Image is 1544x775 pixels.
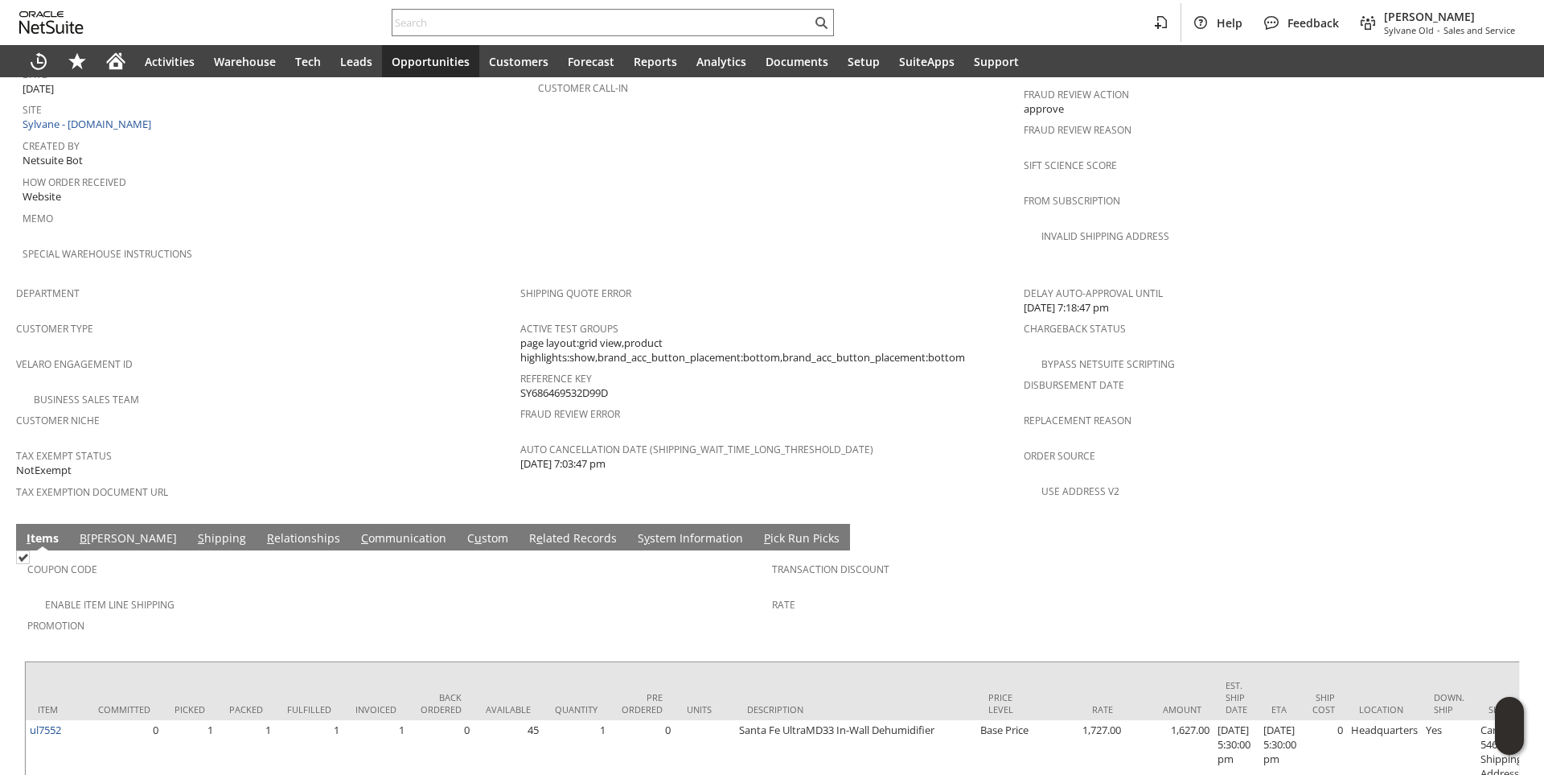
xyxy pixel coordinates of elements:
div: Pre Ordered [622,691,663,715]
a: Department [16,287,80,300]
span: S [198,530,204,546]
a: Opportunities [382,45,479,77]
a: Unrolled view on [1499,527,1518,546]
svg: Search [811,13,831,32]
div: Down. Ship [1434,691,1464,715]
a: System Information [634,530,747,548]
div: Description [747,703,964,715]
a: Reference Key [520,372,592,385]
svg: Recent Records [29,52,48,71]
a: Order Source [1024,449,1095,463]
span: Activities [145,54,195,69]
a: Fraud Review Reason [1024,123,1131,137]
a: Transaction Discount [772,563,889,576]
span: NotExempt [16,463,72,478]
a: Setup [838,45,889,77]
a: Support [964,45,1029,77]
span: Reports [634,54,677,69]
div: Available [486,703,531,715]
a: Customer Call-in [538,81,628,95]
div: Ship To [1489,703,1525,715]
span: Forecast [568,54,614,69]
div: Shortcuts [58,45,96,77]
span: B [80,530,87,546]
div: Item [38,703,74,715]
span: page layout:grid view,product highlights:show,brand_acc_button_placement:bottom,brand_acc_button_... [520,336,1016,365]
a: Recent Records [19,45,58,77]
span: R [267,530,274,546]
span: Documents [766,54,828,69]
a: Active Test Groups [520,322,618,336]
div: ETA [1271,703,1288,715]
span: Customers [489,54,548,69]
span: - [1437,24,1440,36]
span: Support [974,54,1019,69]
a: Fraud Review Action [1024,88,1129,101]
a: SuiteApps [889,45,964,77]
span: I [27,530,31,546]
iframe: Click here to launch Oracle Guided Learning Help Panel [1495,697,1524,755]
span: Website [23,189,61,204]
a: Tax Exemption Document URL [16,485,168,499]
span: Feedback [1287,15,1339,31]
span: C [361,530,368,546]
div: Ship Cost [1312,691,1335,715]
a: Customer Type [16,322,93,336]
div: Invoiced [355,703,396,715]
a: Site [23,103,42,117]
a: Chargeback Status [1024,322,1126,336]
div: Rate [1049,703,1113,715]
span: Warehouse [214,54,276,69]
a: Coupon Code [27,563,97,576]
div: Est. Ship Date [1226,679,1247,715]
span: SY686469532D99D [520,385,608,401]
div: Back Ordered [421,691,462,715]
a: Invalid Shipping Address [1041,229,1169,243]
span: [DATE] [23,81,54,97]
a: Use Address V2 [1041,484,1119,498]
a: From Subscription [1024,194,1120,208]
a: Memo [23,212,53,225]
span: Help [1217,15,1242,31]
a: Enable Item Line Shipping [45,598,175,612]
a: Leads [331,45,382,77]
a: Velaro Engagement ID [16,357,133,371]
a: Tax Exempt Status [16,449,112,463]
div: Location [1359,703,1410,715]
a: Shipping [194,530,250,548]
a: Shipping Quote Error [520,287,631,300]
a: Replacement reason [1024,414,1131,427]
div: Amount [1137,703,1201,715]
a: Sylvane - [DOMAIN_NAME] [23,117,155,131]
svg: Shortcuts [68,52,87,71]
span: Opportunities [392,54,470,69]
a: Disbursement Date [1024,378,1124,392]
span: SuiteApps [899,54,955,69]
span: [DATE] 7:18:47 pm [1024,300,1109,315]
span: Oracle Guided Learning Widget. To move around, please hold and drag [1495,727,1524,756]
a: Custom [463,530,512,548]
span: approve [1024,101,1064,117]
a: Bypass NetSuite Scripting [1041,357,1175,371]
a: Auto Cancellation Date (shipping_wait_time_long_threshold_date) [520,443,873,456]
span: [PERSON_NAME] [1384,9,1515,24]
span: e [536,530,543,546]
img: Checked [16,550,30,564]
a: Customers [479,45,558,77]
a: Sift Science Score [1024,159,1117,172]
a: ul7552 [30,723,61,737]
a: Reports [624,45,687,77]
a: Related Records [525,530,621,548]
a: Documents [756,45,838,77]
span: u [474,530,482,546]
span: Sales and Service [1443,24,1515,36]
div: Picked [175,703,205,715]
a: Tech [285,45,331,77]
a: Pick Run Picks [760,530,844,548]
a: Promotion [27,619,84,633]
a: Business Sales Team [34,393,139,406]
a: Items [23,530,63,548]
a: Customer Niche [16,414,100,427]
a: Delay Auto-Approval Until [1024,287,1163,300]
span: P [764,530,770,546]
